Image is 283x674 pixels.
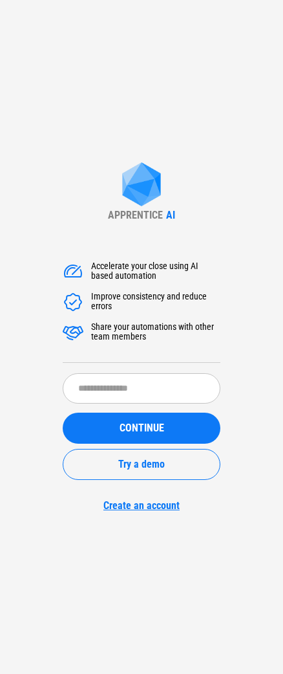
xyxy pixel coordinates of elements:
[108,209,163,221] div: APPRENTICE
[116,162,167,210] img: Apprentice AI
[166,209,175,221] div: AI
[91,322,220,343] div: Share your automations with other team members
[120,423,164,433] span: CONTINUE
[91,292,220,312] div: Improve consistency and reduce errors
[63,413,220,444] button: CONTINUE
[63,261,83,282] img: Accelerate
[63,499,220,512] a: Create an account
[63,322,83,343] img: Accelerate
[63,449,220,480] button: Try a demo
[118,459,165,470] span: Try a demo
[91,261,220,282] div: Accelerate your close using AI based automation
[63,292,83,312] img: Accelerate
